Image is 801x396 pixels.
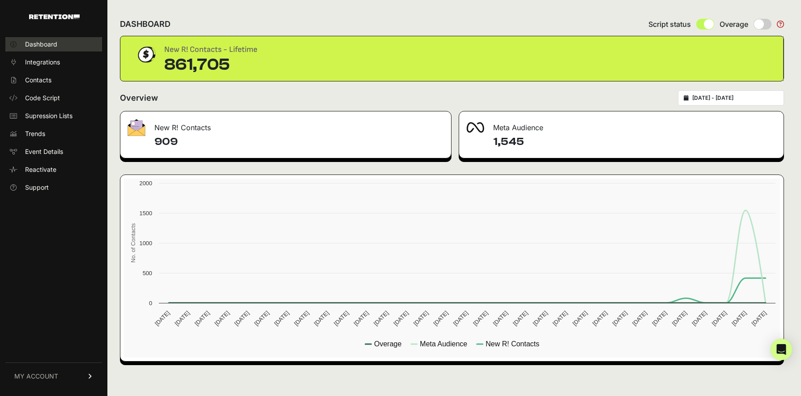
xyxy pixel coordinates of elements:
text: [DATE] [651,310,668,327]
text: [DATE] [273,310,290,327]
text: [DATE] [332,310,350,327]
text: [DATE] [213,310,230,327]
h4: 909 [154,135,444,149]
text: [DATE] [492,310,509,327]
text: 2000 [140,180,152,187]
a: Code Script [5,91,102,105]
text: [DATE] [690,310,708,327]
span: Trends [25,129,45,138]
text: [DATE] [532,310,549,327]
h2: Overview [120,92,158,104]
text: [DATE] [353,310,370,327]
span: Script status [648,19,691,30]
text: [DATE] [313,310,330,327]
span: Dashboard [25,40,57,49]
a: Trends [5,127,102,141]
text: [DATE] [591,310,609,327]
img: fa-envelope-19ae18322b30453b285274b1b8af3d052b27d846a4fbe8435d1a52b978f639a2.png [128,119,145,136]
span: Event Details [25,147,63,156]
text: 0 [149,300,152,307]
text: [DATE] [193,310,211,327]
text: [DATE] [452,310,469,327]
span: Supression Lists [25,111,72,120]
text: 500 [143,270,152,277]
text: [DATE] [750,310,768,327]
span: Overage [720,19,748,30]
a: Integrations [5,55,102,69]
span: Reactivate [25,165,56,174]
a: Reactivate [5,162,102,177]
text: [DATE] [711,310,728,327]
text: No. of Contacts [130,223,136,263]
div: 861,705 [164,56,257,74]
h2: DASHBOARD [120,18,170,30]
span: Contacts [25,76,51,85]
img: dollar-coin-05c43ed7efb7bc0c12610022525b4bbbb207c7efeef5aecc26f025e68dcafac9.png [135,43,157,66]
div: Open Intercom Messenger [771,339,792,360]
text: [DATE] [671,310,688,327]
a: Supression Lists [5,109,102,123]
text: Overage [374,340,401,348]
text: [DATE] [432,310,449,327]
a: Dashboard [5,37,102,51]
div: New R! Contacts - Lifetime [164,43,257,56]
text: [DATE] [551,310,569,327]
div: Meta Audience [459,111,784,138]
span: Support [25,183,49,192]
text: [DATE] [293,310,310,327]
a: Support [5,180,102,195]
a: Event Details [5,145,102,159]
text: [DATE] [372,310,390,327]
a: MY ACCOUNT [5,362,102,390]
span: Code Script [25,94,60,102]
text: [DATE] [571,310,589,327]
text: [DATE] [611,310,628,327]
span: Integrations [25,58,60,67]
text: Meta Audience [420,340,467,348]
text: [DATE] [412,310,430,327]
div: New R! Contacts [120,111,451,138]
h4: 1,545 [493,135,776,149]
text: [DATE] [392,310,409,327]
text: [DATE] [631,310,648,327]
img: Retention.com [29,14,80,19]
text: New R! Contacts [486,340,539,348]
text: [DATE] [153,310,171,327]
text: [DATE] [472,310,489,327]
text: 1500 [140,210,152,217]
a: Contacts [5,73,102,87]
text: 1000 [140,240,152,247]
text: [DATE] [253,310,270,327]
text: [DATE] [233,310,251,327]
img: fa-meta-2f981b61bb99beabf952f7030308934f19ce035c18b003e963880cc3fabeebb7.png [466,122,484,133]
text: [DATE] [730,310,748,327]
text: [DATE] [174,310,191,327]
span: MY ACCOUNT [14,372,58,381]
text: [DATE] [511,310,529,327]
